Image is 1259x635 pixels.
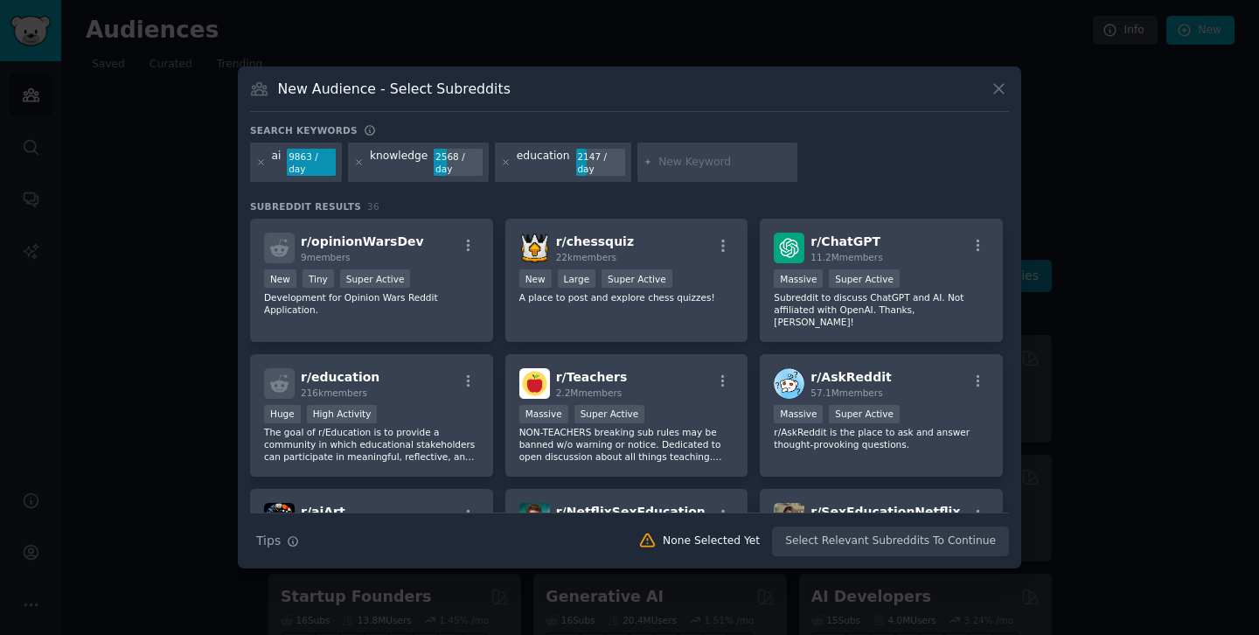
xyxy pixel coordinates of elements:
h3: New Audience - Select Subreddits [278,80,511,98]
span: r/ NetflixSexEducation [556,505,706,519]
img: Teachers [519,368,550,399]
img: chessquiz [519,233,550,263]
span: r/ aiArt [301,505,345,519]
div: Large [558,269,596,288]
img: NetflixSexEducation [519,503,550,534]
div: High Activity [307,405,378,423]
p: Subreddit to discuss ChatGPT and AI. Not affiliated with OpenAI. Thanks, [PERSON_NAME]! [774,291,989,328]
div: Tiny [303,269,334,288]
span: 216k members [301,387,367,398]
div: Huge [264,405,301,423]
div: Super Active [574,405,645,423]
span: 9 members [301,252,351,262]
h3: Search keywords [250,124,358,136]
div: New [519,269,552,288]
img: AskReddit [774,368,804,399]
span: 2.2M members [556,387,623,398]
span: r/ ChatGPT [810,234,880,248]
span: 57.1M members [810,387,882,398]
p: r/AskReddit is the place to ask and answer thought-provoking questions. [774,426,989,450]
div: education [517,149,570,177]
div: Super Active [829,269,900,288]
div: 2568 / day [434,149,483,177]
p: The goal of r/Education is to provide a community in which educational stakeholders can participa... [264,426,479,463]
div: None Selected Yet [663,534,760,549]
span: Tips [256,532,281,550]
span: r/ chessquiz [556,234,634,248]
div: 2147 / day [576,149,625,177]
button: Tips [250,526,305,556]
span: Subreddit Results [250,200,361,213]
div: Super Active [602,269,672,288]
div: New [264,269,296,288]
div: Super Active [340,269,411,288]
p: Development for Opinion Wars Reddit Application. [264,291,479,316]
span: 22k members [556,252,616,262]
span: 11.2M members [810,252,882,262]
span: 36 [367,201,379,212]
span: r/ AskReddit [810,370,891,384]
img: ChatGPT [774,233,804,263]
span: r/ Teachers [556,370,628,384]
div: ai [272,149,282,177]
div: knowledge [370,149,428,177]
div: Massive [774,405,823,423]
div: Massive [519,405,568,423]
span: r/ education [301,370,379,384]
div: Super Active [829,405,900,423]
span: r/ opinionWarsDev [301,234,424,248]
img: aiArt [264,503,295,534]
p: NON-TEACHERS breaking sub rules may be banned w/o warning or notice. Dedicated to open discussion... [519,426,734,463]
input: New Keyword [658,155,791,171]
div: Massive [774,269,823,288]
span: r/ SexEducationNetflix [810,505,960,519]
div: 9863 / day [287,149,336,177]
img: SexEducationNetflix [774,503,804,534]
p: A place to post and explore chess quizzes! [519,291,734,304]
